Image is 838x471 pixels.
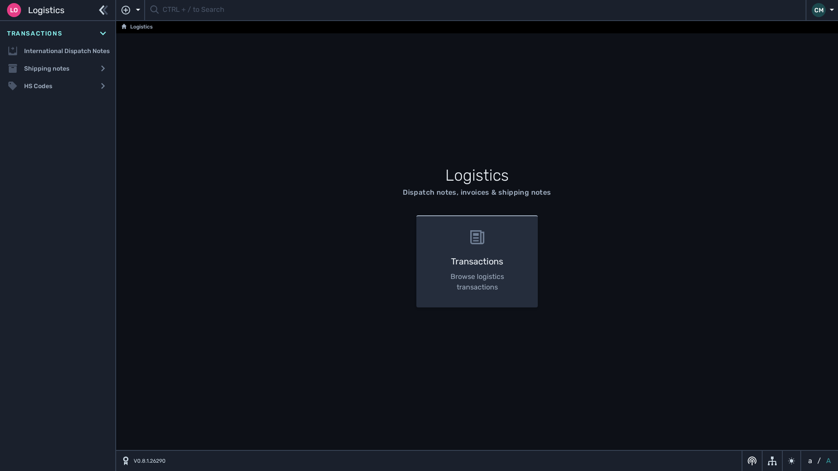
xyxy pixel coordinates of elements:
[403,187,551,198] div: Dispatch notes, invoices & shipping notes
[134,457,166,465] span: V0.8.1.26290
[213,164,741,187] h1: Logistics
[28,4,64,17] span: Logistics
[430,271,524,293] p: Browse logistics transactions
[824,456,833,466] button: A
[812,3,826,17] div: CM
[411,215,543,307] a: Transactions Browse logistics transactions
[163,2,800,19] input: CTRL + / to Search
[806,456,814,466] button: a
[430,255,524,268] h3: Transactions
[7,3,21,17] div: Lo
[7,29,62,38] span: Transactions
[121,22,153,32] a: Logistics
[817,456,821,466] span: /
